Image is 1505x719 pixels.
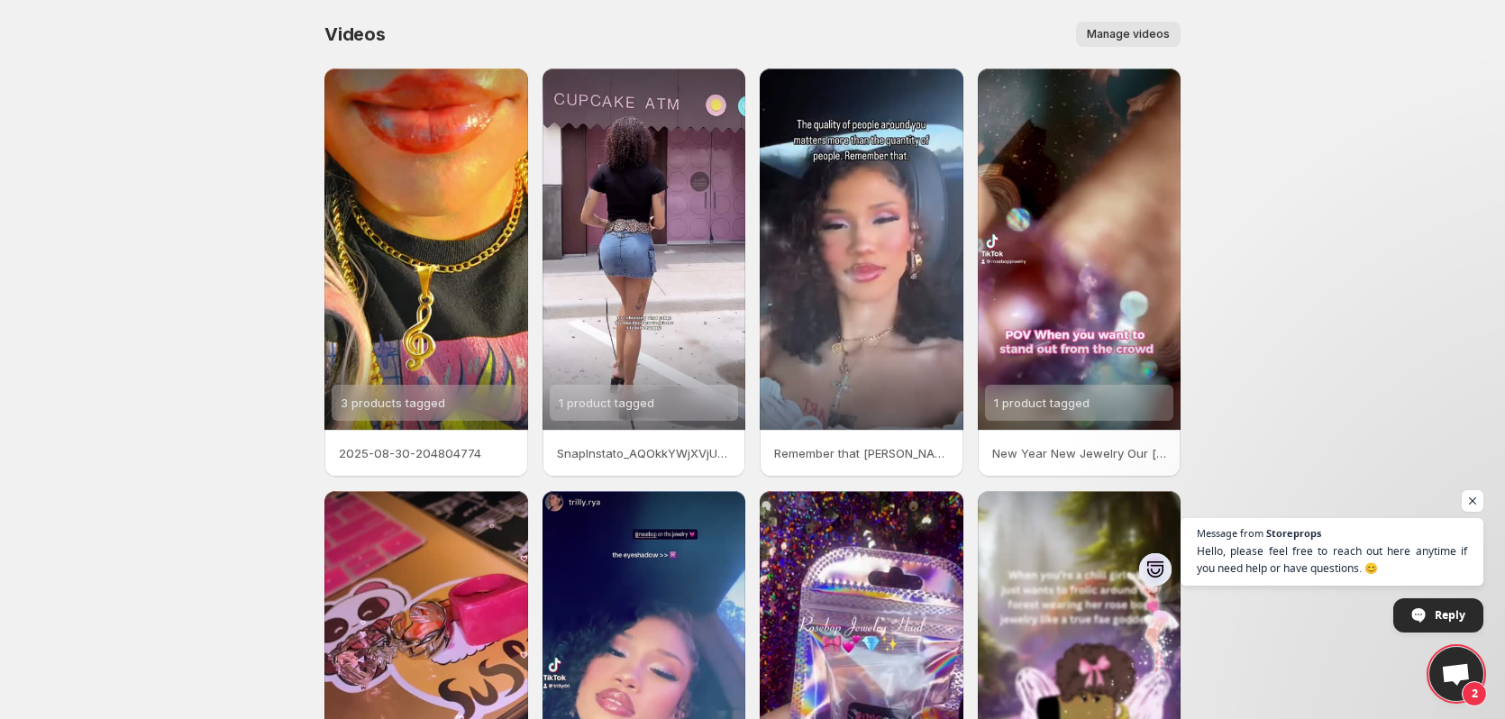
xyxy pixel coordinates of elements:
[1435,599,1465,631] span: Reply
[559,396,654,410] span: 1 product tagged
[341,396,445,410] span: 3 products tagged
[1462,681,1487,706] span: 2
[324,23,386,45] span: Videos
[1197,542,1467,577] span: Hello, please feel free to reach out here anytime if you need help or have questions. 😊
[774,444,949,462] p: Remember that [PERSON_NAME] radiates goddess energy in her RoseBop jewelry We love an ethereal queen
[1429,647,1483,701] a: Open chat
[1266,528,1321,538] span: Storeprops
[992,444,1167,462] p: New Year New Jewelry Our [PERSON_NAME] fairytale ring is the perfect addition to your 2024 collec...
[994,396,1090,410] span: 1 product tagged
[1197,528,1263,538] span: Message from
[1076,22,1181,47] button: Manage videos
[339,444,514,462] p: 2025-08-30-204804774
[557,444,732,462] p: SnapInstato_AQOkkYWjXVjULC_RKiZtriMIddNSMY9MM0_HMJa3TUJNuIgOoi-kGiYclTo0XEpAqlUKlXJtxgN_VhrUg_f2o...
[1087,27,1170,41] span: Manage videos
